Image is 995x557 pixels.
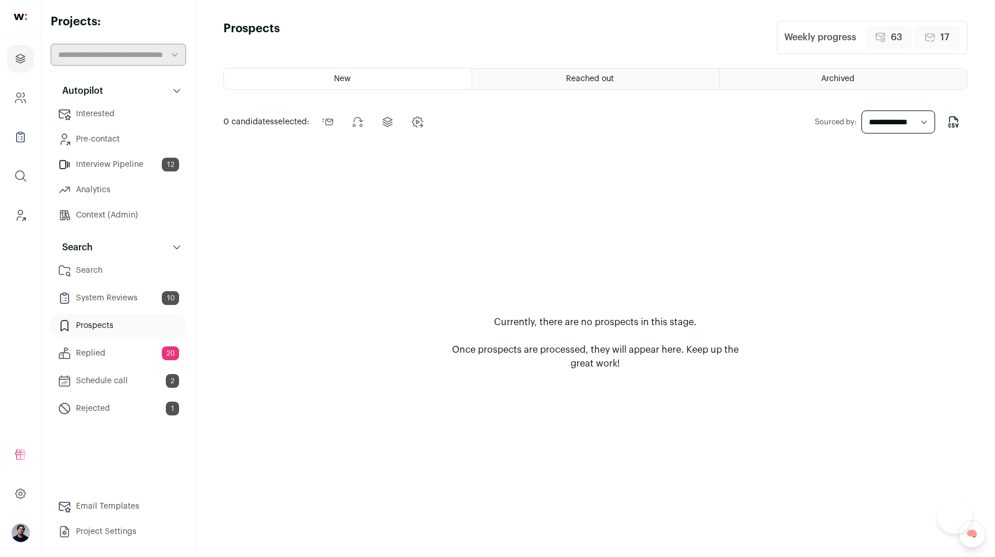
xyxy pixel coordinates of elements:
[815,117,857,127] label: Sourced by:
[55,84,103,98] p: Autopilot
[451,343,739,371] p: Once prospects are processed, they will appear here. Keep up the great work!
[891,30,902,44] span: 63
[566,75,614,83] span: Reached out
[166,402,179,415] span: 1
[958,520,986,548] a: 🧠
[940,30,950,44] span: 17
[472,68,719,89] a: Reached out
[404,108,431,136] button: Change candidates stage
[51,495,186,518] a: Email Templates
[51,102,186,125] a: Interested
[12,524,30,542] button: Open dropdown
[51,236,186,259] button: Search
[7,201,34,229] a: Leads (Backoffice)
[51,287,186,310] a: System Reviews10
[51,14,186,30] h2: Projects:
[821,75,855,83] span: Archived
[720,68,967,89] a: Archived
[51,397,186,420] a: Rejected1
[223,21,280,54] h1: Prospects
[51,178,186,201] a: Analytics
[223,118,274,126] span: 0 candidates
[166,374,179,388] span: 2
[7,84,34,112] a: Company and ATS Settings
[14,14,27,20] img: wellfound-shorthand-0d5821cbd27db2630d0214b213865d53afaa358527fdda9d0ea32b1df1b89c2c.svg
[51,153,186,176] a: Interview Pipeline12
[162,158,179,171] span: 12
[51,314,186,337] a: Prospects
[937,499,972,534] iframe: Help Scout Beacon - Open
[51,204,186,227] a: Context (Admin)
[334,75,351,83] span: New
[940,108,967,136] button: Export to CSV
[12,524,30,542] img: 1207525-medium_jpg
[51,369,186,392] a: Schedule call2
[51,79,186,102] button: Autopilot
[494,315,697,329] p: Currently, there are no prospects in this stage.
[7,123,34,151] a: Company Lists
[162,291,179,305] span: 10
[784,30,856,44] div: Weekly progress
[7,45,34,73] a: Projects
[51,259,186,282] a: Search
[223,116,309,128] span: selected:
[162,346,179,360] span: 20
[51,520,186,543] a: Project Settings
[55,241,93,254] p: Search
[51,128,186,151] a: Pre-contact
[51,342,186,365] a: Replied20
